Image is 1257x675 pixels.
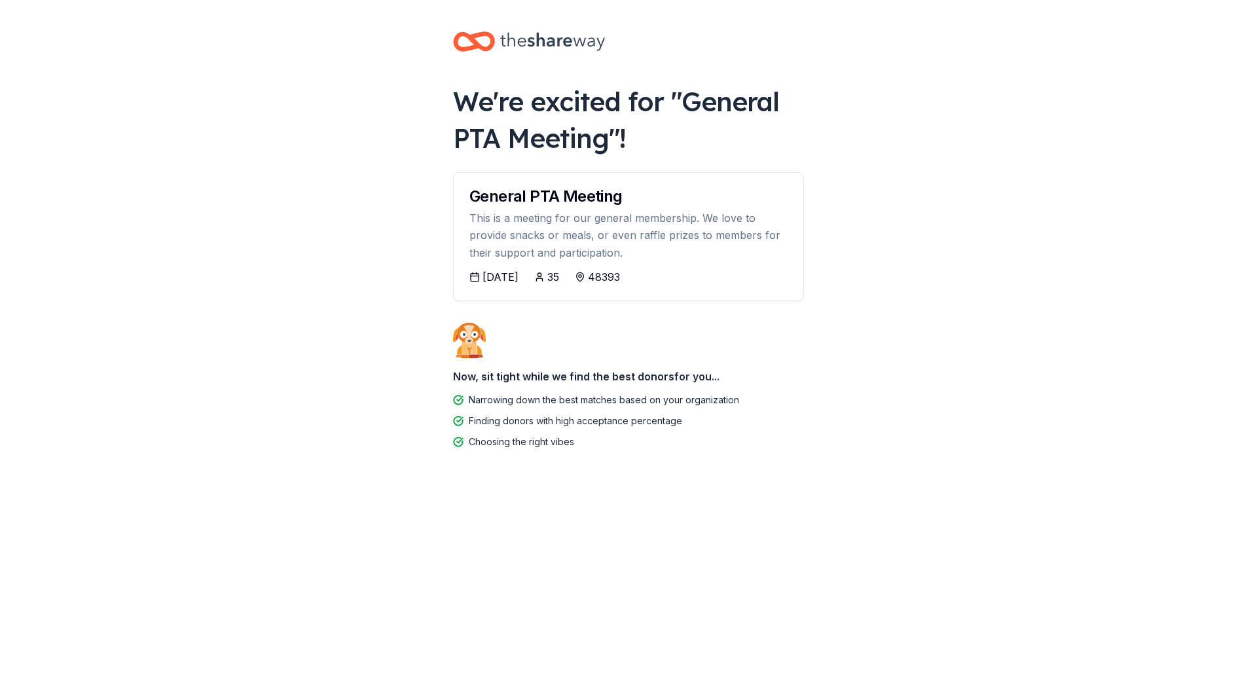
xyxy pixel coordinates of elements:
[453,363,804,390] div: Now, sit tight while we find the best donors for you...
[469,392,739,408] div: Narrowing down the best matches based on your organization
[469,189,788,204] div: General PTA Meeting
[453,322,486,357] img: Dog waiting patiently
[547,269,559,285] div: 35
[469,210,788,261] div: This is a meeting for our general membership. We love to provide snacks or meals, or even raffle ...
[469,413,682,429] div: Finding donors with high acceptance percentage
[483,269,519,285] div: [DATE]
[453,83,804,156] div: We're excited for " General PTA Meeting "!
[469,434,574,450] div: Choosing the right vibes
[588,269,620,285] div: 48393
